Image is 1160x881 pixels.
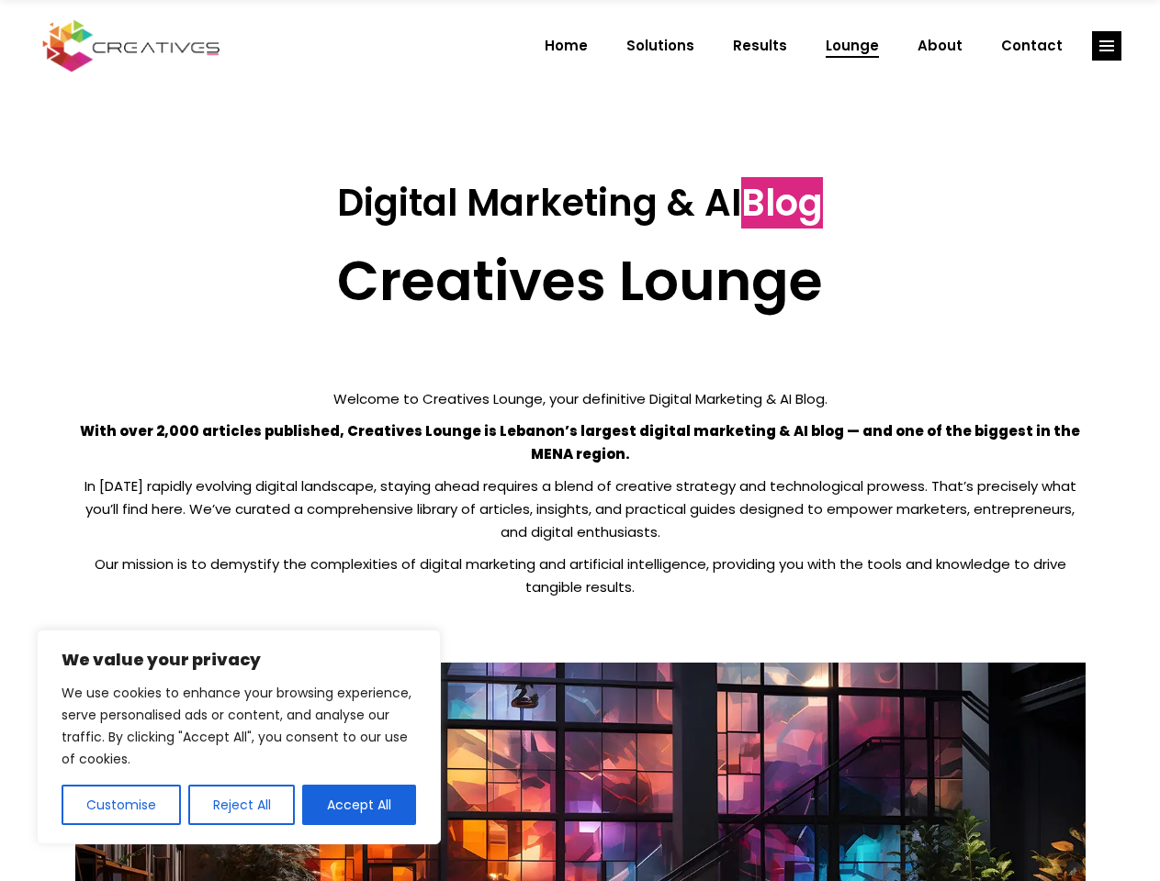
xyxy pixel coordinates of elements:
[1092,31,1121,61] a: link
[62,682,416,770] p: We use cookies to enhance your browsing experience, serve personalised ads or content, and analys...
[741,177,823,229] span: Blog
[525,22,607,70] a: Home
[75,248,1086,314] h2: Creatives Lounge
[62,785,181,825] button: Customise
[982,22,1082,70] a: Contact
[626,22,694,70] span: Solutions
[826,22,879,70] span: Lounge
[898,22,982,70] a: About
[806,22,898,70] a: Lounge
[39,17,224,74] img: Creatives
[75,552,1086,598] p: Our mission is to demystify the complexities of digital marketing and artificial intelligence, pr...
[302,785,416,825] button: Accept All
[62,649,416,671] p: We value your privacy
[37,630,441,844] div: We value your privacy
[733,22,787,70] span: Results
[75,474,1086,543] p: In [DATE] rapidly evolving digital landscape, staying ahead requires a blend of creative strategy...
[80,421,1080,463] strong: With over 2,000 articles published, Creatives Lounge is Lebanon’s largest digital marketing & AI ...
[714,22,806,70] a: Results
[918,22,963,70] span: About
[188,785,296,825] button: Reject All
[607,22,714,70] a: Solutions
[545,22,588,70] span: Home
[75,387,1086,410] p: Welcome to Creatives Lounge, your definitive Digital Marketing & AI Blog.
[1001,22,1063,70] span: Contact
[75,181,1086,225] h3: Digital Marketing & AI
